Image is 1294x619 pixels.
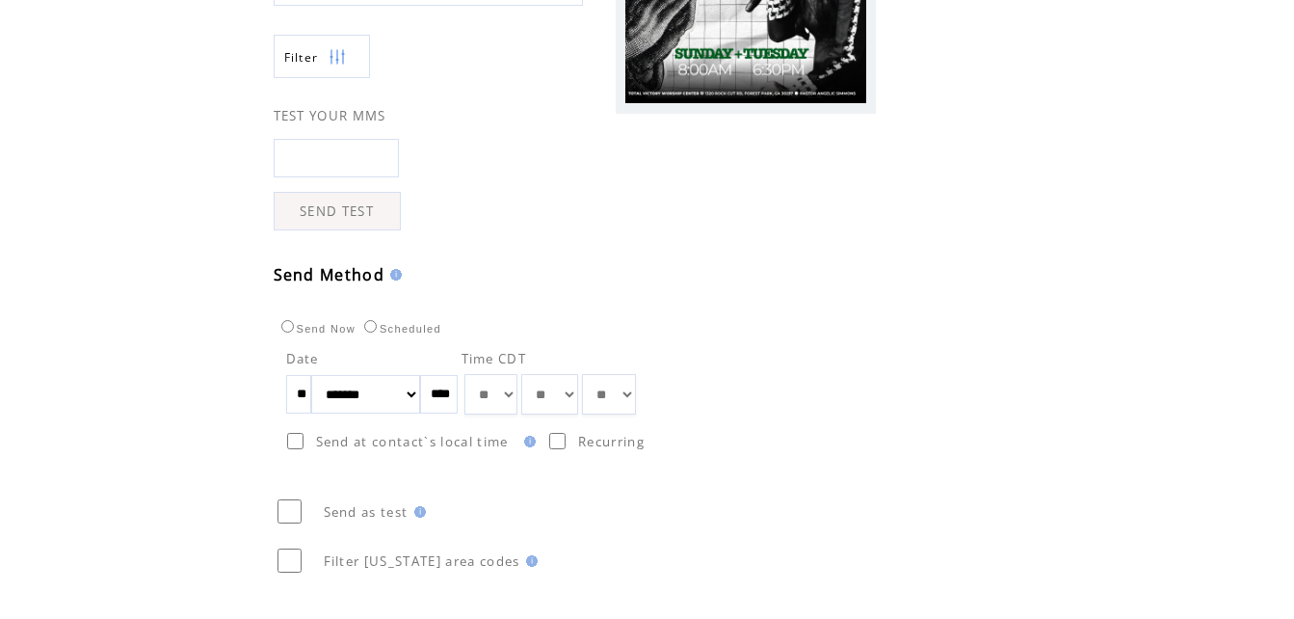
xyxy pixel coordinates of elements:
span: Filter [US_STATE] area codes [324,552,520,570]
span: Show filters [284,49,319,66]
span: Send as test [324,503,409,521]
label: Send Now [277,323,356,335]
img: help.gif [409,506,426,518]
img: filters.png [329,36,346,79]
img: help.gif [520,555,538,567]
img: help.gif [518,436,536,447]
span: Send Method [274,264,385,285]
span: Date [286,350,319,367]
span: Time CDT [462,350,527,367]
input: Send Now [281,320,294,333]
img: help.gif [384,269,402,281]
input: Scheduled [364,320,377,333]
span: TEST YOUR MMS [274,107,386,124]
span: Send at contact`s local time [316,433,509,450]
span: Recurring [578,433,645,450]
label: Scheduled [359,323,441,335]
a: Filter [274,35,370,78]
a: SEND TEST [274,192,401,230]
